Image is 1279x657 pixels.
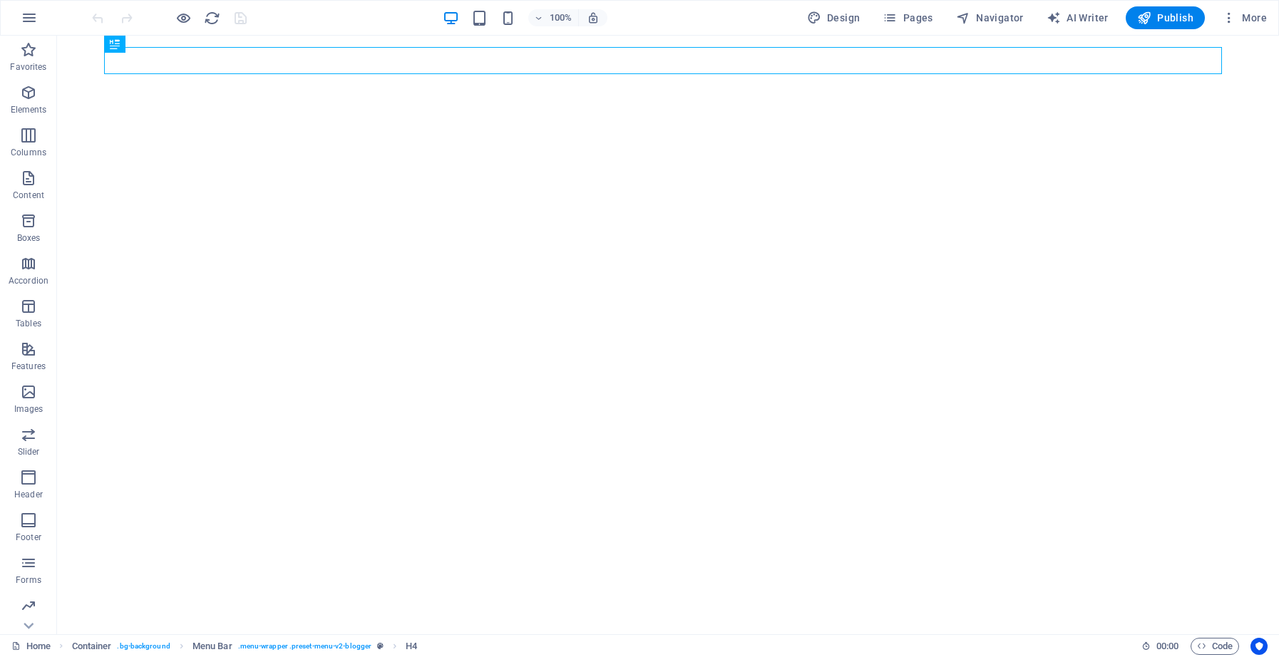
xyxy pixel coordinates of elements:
[117,638,170,655] span: . bg-background
[528,9,579,26] button: 100%
[956,11,1024,25] span: Navigator
[72,638,112,655] span: Click to select. Double-click to edit
[1250,638,1268,655] button: Usercentrics
[1156,638,1178,655] span: 00 00
[11,104,47,115] p: Elements
[11,638,51,655] a: Click to cancel selection. Double-click to open Pages
[238,638,371,655] span: . menu-wrapper .preset-menu-v2-blogger
[406,638,417,655] span: Click to select. Double-click to edit
[587,11,600,24] i: On resize automatically adjust zoom level to fit chosen device.
[13,190,44,201] p: Content
[72,638,418,655] nav: breadcrumb
[801,6,866,29] button: Design
[203,9,220,26] button: reload
[192,638,232,655] span: Click to select. Double-click to edit
[807,11,861,25] span: Design
[883,11,933,25] span: Pages
[18,446,40,457] p: Slider
[11,147,46,158] p: Columns
[1222,11,1267,25] span: More
[14,403,43,415] p: Images
[204,10,220,26] i: Reload page
[1137,11,1193,25] span: Publish
[1166,641,1168,651] span: :
[1216,6,1273,29] button: More
[17,232,41,244] p: Boxes
[1191,638,1239,655] button: Code
[9,275,48,286] p: Accordion
[16,318,41,329] p: Tables
[1197,638,1233,655] span: Code
[1126,6,1205,29] button: Publish
[14,489,43,500] p: Header
[950,6,1029,29] button: Navigator
[1047,11,1109,25] span: AI Writer
[801,6,866,29] div: Design (Ctrl+Alt+Y)
[10,61,46,73] p: Favorites
[377,642,384,650] i: This element is a customizable preset
[1141,638,1179,655] h6: Session time
[16,574,41,586] p: Forms
[175,9,192,26] button: Click here to leave preview mode and continue editing
[1041,6,1114,29] button: AI Writer
[16,532,41,543] p: Footer
[877,6,938,29] button: Pages
[550,9,572,26] h6: 100%
[11,361,46,372] p: Features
